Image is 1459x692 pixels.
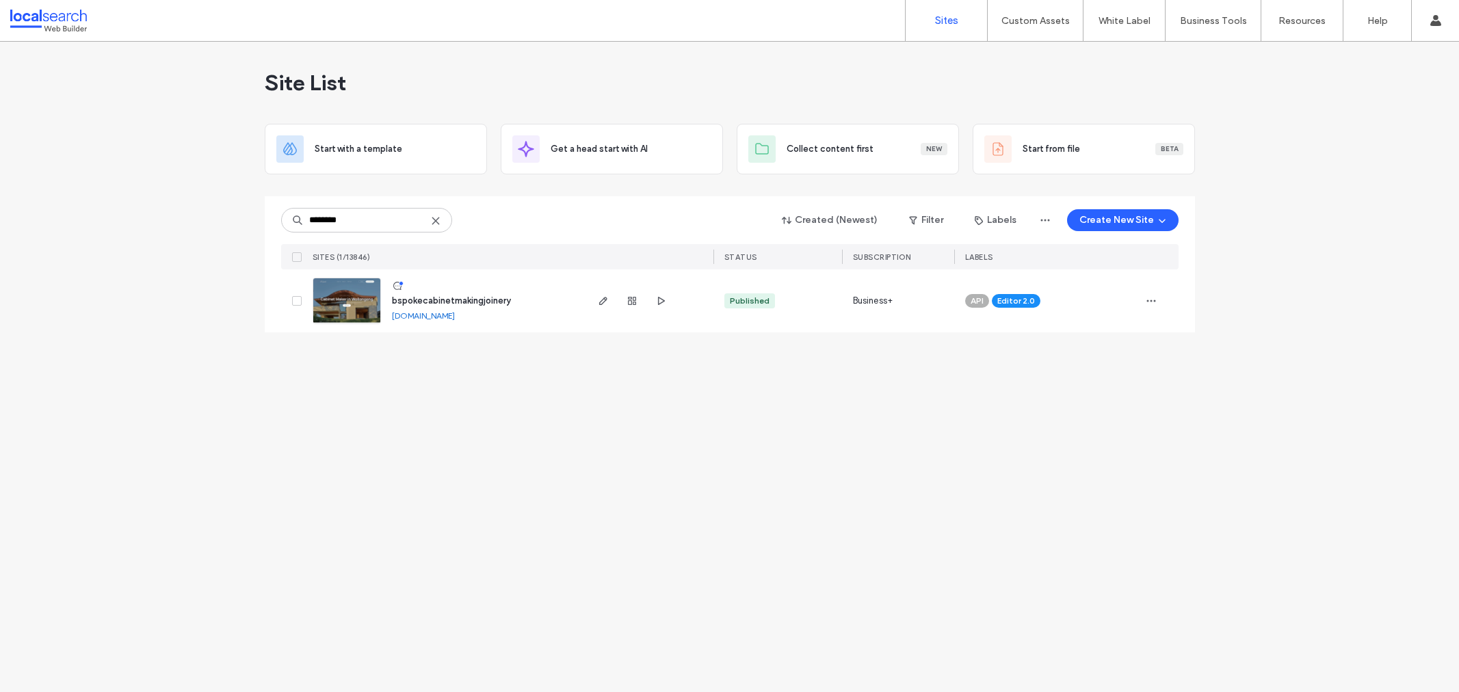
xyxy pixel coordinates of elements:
[965,252,993,262] span: LABELS
[501,124,723,174] div: Get a head start with AI
[895,209,957,231] button: Filter
[853,252,911,262] span: Subscription
[1067,209,1179,231] button: Create New Site
[973,124,1195,174] div: Start from fileBeta
[1180,15,1247,27] label: Business Tools
[737,124,959,174] div: Collect content firstNew
[315,142,402,156] span: Start with a template
[730,295,770,307] div: Published
[787,142,873,156] span: Collect content first
[313,252,371,262] span: SITES (1/13846)
[1001,15,1070,27] label: Custom Assets
[265,124,487,174] div: Start with a template
[921,143,947,155] div: New
[770,209,890,231] button: Created (Newest)
[971,295,984,307] span: API
[962,209,1029,231] button: Labels
[1278,15,1326,27] label: Resources
[392,295,511,306] a: bspokecabinetmakingjoinery
[265,69,346,96] span: Site List
[392,310,455,321] a: [DOMAIN_NAME]
[1023,142,1080,156] span: Start from file
[1155,143,1183,155] div: Beta
[997,295,1035,307] span: Editor 2.0
[1367,15,1388,27] label: Help
[935,14,958,27] label: Sites
[1099,15,1151,27] label: White Label
[551,142,648,156] span: Get a head start with AI
[724,252,757,262] span: STATUS
[853,294,893,308] span: Business+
